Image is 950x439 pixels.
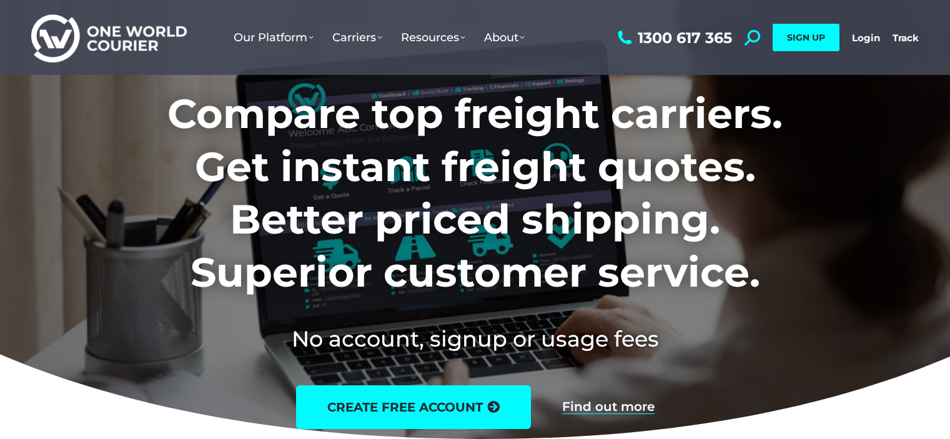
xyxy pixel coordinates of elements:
[401,31,465,44] span: Resources
[31,12,187,63] img: One World Courier
[787,32,825,43] span: SIGN UP
[852,32,880,44] a: Login
[475,18,534,57] a: About
[224,18,323,57] a: Our Platform
[893,32,919,44] a: Track
[562,400,655,414] a: Find out more
[484,31,525,44] span: About
[615,30,732,46] a: 1300 617 365
[234,31,314,44] span: Our Platform
[85,87,865,298] h1: Compare top freight carriers. Get instant freight quotes. Better priced shipping. Superior custom...
[85,323,865,354] h2: No account, signup or usage fees
[773,24,839,51] a: SIGN UP
[392,18,475,57] a: Resources
[323,18,392,57] a: Carriers
[332,31,382,44] span: Carriers
[296,385,531,429] a: create free account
